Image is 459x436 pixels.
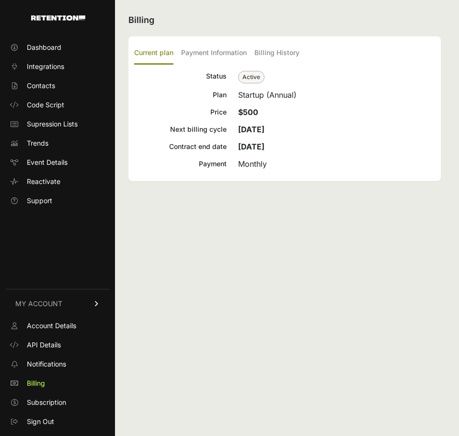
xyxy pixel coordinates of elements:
a: Code Script [6,97,109,113]
label: Billing History [254,42,299,65]
span: Notifications [27,359,66,369]
div: Payment [134,158,227,170]
div: Plan [134,89,227,101]
div: Next billing cycle [134,124,227,135]
span: API Details [27,340,61,350]
span: Event Details [27,158,68,167]
a: Dashboard [6,40,109,55]
div: Price [134,106,227,118]
img: Retention.com [31,15,85,21]
label: Payment Information [181,42,247,65]
a: Contacts [6,78,109,93]
a: Support [6,193,109,208]
span: Subscription [27,398,66,407]
span: Billing [27,379,45,388]
strong: $500 [238,107,258,117]
strong: [DATE] [238,142,264,151]
a: Sign Out [6,414,109,429]
a: Account Details [6,318,109,333]
a: API Details [6,337,109,353]
a: Subscription [6,395,109,410]
a: Trends [6,136,109,151]
div: Startup (Annual) [238,89,435,101]
span: Dashboard [27,43,61,52]
div: Status [134,70,227,83]
span: Account Details [27,321,76,331]
span: Integrations [27,62,64,71]
span: Active [238,71,264,83]
a: Notifications [6,356,109,372]
span: Contacts [27,81,55,91]
span: Reactivate [27,177,60,186]
a: Reactivate [6,174,109,189]
a: MY ACCOUNT [6,289,109,318]
span: Sign Out [27,417,54,426]
h2: Billing [128,13,441,27]
div: Contract end date [134,141,227,152]
a: Supression Lists [6,116,109,132]
span: MY ACCOUNT [15,299,62,309]
a: Event Details [6,155,109,170]
label: Current plan [134,42,173,65]
a: Integrations [6,59,109,74]
strong: [DATE] [238,125,264,134]
a: Billing [6,376,109,391]
span: Code Script [27,100,64,110]
span: Trends [27,138,48,148]
span: Support [27,196,52,206]
span: Supression Lists [27,119,78,129]
div: Monthly [238,158,435,170]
